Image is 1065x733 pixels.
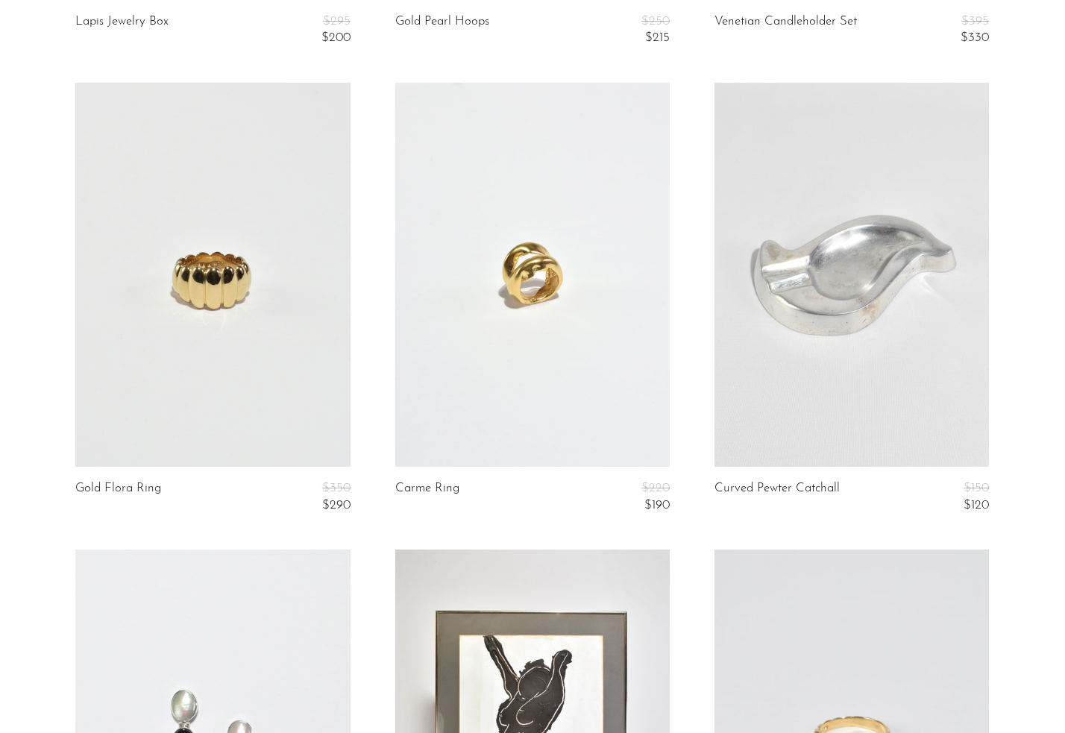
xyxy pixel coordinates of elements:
span: $330 [961,31,989,44]
a: Curved Pewter Catchall [714,482,840,512]
span: $150 [964,482,989,494]
span: $200 [321,31,351,44]
a: Lapis Jewelry Box [75,15,169,45]
span: $395 [961,15,989,28]
span: $215 [645,31,670,44]
span: $350 [322,482,351,494]
a: Venetian Candleholder Set [714,15,857,45]
span: $295 [323,15,351,28]
span: $190 [644,499,670,512]
span: $220 [641,482,670,494]
a: Gold Pearl Hoops [395,15,489,45]
a: Gold Flora Ring [75,482,161,512]
a: Carme Ring [395,482,459,512]
span: $290 [322,499,351,512]
span: $120 [964,499,989,512]
span: $250 [641,15,670,28]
